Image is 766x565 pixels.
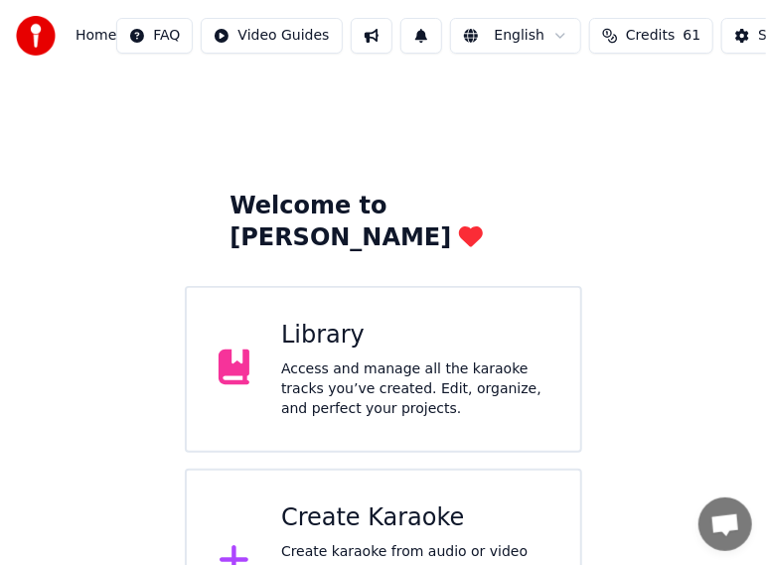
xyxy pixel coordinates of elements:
span: 61 [684,26,701,46]
nav: breadcrumb [76,26,116,46]
button: Credits61 [589,18,713,54]
div: Library [281,320,548,352]
span: Home [76,26,116,46]
div: Create Karaoke [281,502,548,534]
img: youka [16,16,56,56]
button: FAQ [116,18,193,54]
button: Video Guides [201,18,342,54]
div: Welcome to [PERSON_NAME] [230,191,536,254]
span: Credits [626,26,675,46]
div: Access and manage all the karaoke tracks you’ve created. Edit, organize, and perfect your projects. [281,359,548,419]
div: Open chat [698,497,752,551]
